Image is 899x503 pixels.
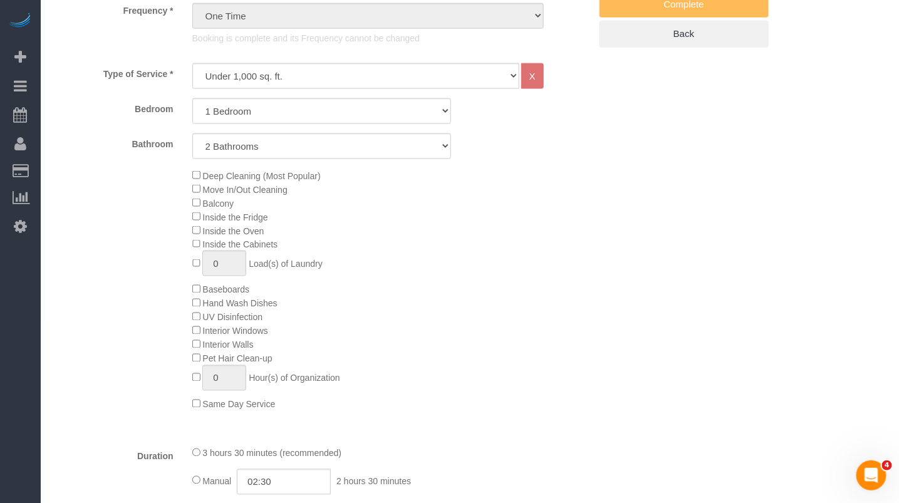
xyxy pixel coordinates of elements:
[202,185,287,195] span: Move In/Out Cleaning
[856,460,886,490] iframe: Intercom live chat
[600,21,769,47] a: Back
[202,476,231,486] span: Manual
[202,171,320,181] span: Deep Cleaning (Most Popular)
[336,476,411,486] span: 2 hours 30 minutes
[202,226,264,236] span: Inside the Oven
[202,285,249,295] span: Baseboards
[882,460,892,470] span: 4
[44,63,183,80] label: Type of Service *
[202,313,262,323] span: UV Disinfection
[44,98,183,115] label: Bedroom
[202,354,272,364] span: Pet Hair Clean-up
[249,259,323,269] span: Load(s) of Laundry
[202,449,341,459] span: 3 hours 30 minutes (recommended)
[44,446,183,463] label: Duration
[192,32,544,44] p: Booking is complete and its Frequency cannot be changed
[202,212,268,222] span: Inside the Fridge
[249,373,340,383] span: Hour(s) of Organization
[202,400,275,410] span: Same Day Service
[202,340,253,350] span: Interior Walls
[202,239,278,249] span: Inside the Cabinets
[202,326,268,336] span: Interior Windows
[202,299,277,309] span: Hand Wash Dishes
[44,133,183,150] label: Bathroom
[202,199,234,209] span: Balcony
[8,13,33,30] img: Automaid Logo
